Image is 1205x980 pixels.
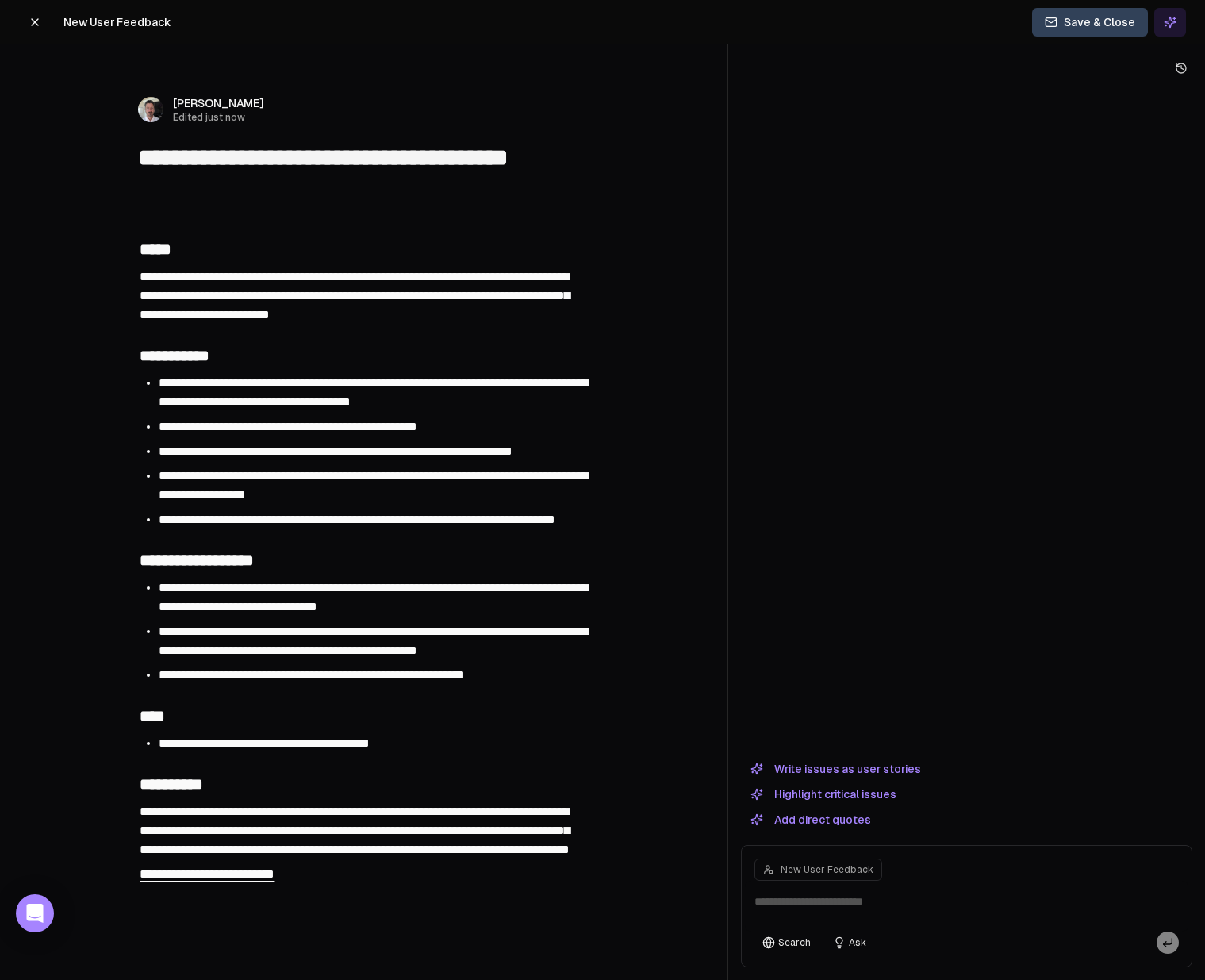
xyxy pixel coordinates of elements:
[173,111,264,124] span: Edited just now
[63,14,171,30] span: New User Feedback
[741,759,931,778] button: Write issues as user stories
[741,810,881,829] button: Add direct quotes
[16,894,54,932] div: Open Intercom Messenger
[754,932,819,954] button: Search
[173,95,264,111] span: [PERSON_NAME]
[825,932,874,954] button: Ask
[781,863,873,876] span: New User Feedback
[741,785,906,804] button: Highlight critical issues
[1032,8,1148,37] button: Save & Close
[138,97,163,122] img: _image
